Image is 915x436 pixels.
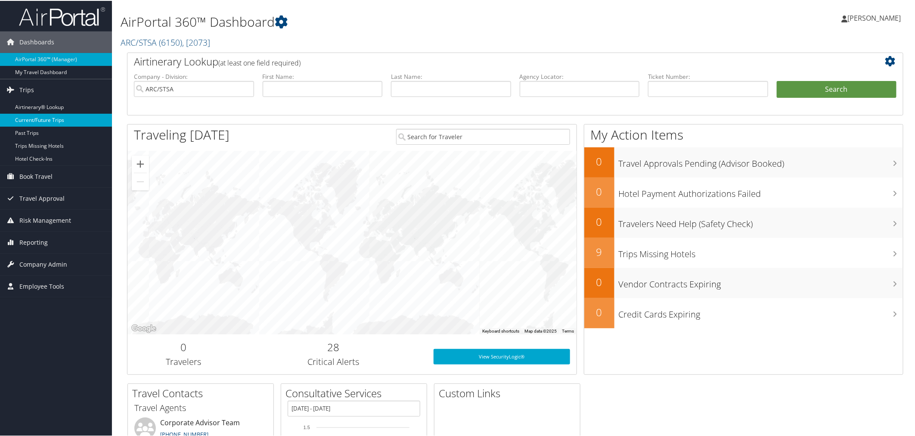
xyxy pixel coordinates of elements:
[121,12,647,30] h1: AirPortal 360™ Dashboard
[130,322,158,333] img: Google
[134,355,233,367] h3: Travelers
[584,125,903,143] h1: My Action Items
[19,187,65,209] span: Travel Approval
[584,297,903,327] a: 0Credit Cards Expiring
[584,184,614,198] h2: 0
[132,385,273,400] h2: Travel Contacts
[584,153,614,168] h2: 0
[19,6,105,26] img: airportal-logo.png
[619,183,903,199] h3: Hotel Payment Authorizations Failed
[19,275,64,296] span: Employee Tools
[584,177,903,207] a: 0Hotel Payment Authorizations Failed
[524,328,557,333] span: Map data ©2025
[159,36,182,47] span: ( 6150 )
[134,339,233,354] h2: 0
[584,207,903,237] a: 0Travelers Need Help (Safety Check)
[584,274,614,289] h2: 0
[285,385,427,400] h2: Consultative Services
[134,53,832,68] h2: Airtinerary Lookup
[584,146,903,177] a: 0Travel Approvals Pending (Advisor Booked)
[134,401,267,413] h3: Travel Agents
[777,80,897,97] button: Search
[848,12,901,22] span: [PERSON_NAME]
[439,385,580,400] h2: Custom Links
[619,273,903,290] h3: Vendor Contracts Expiring
[619,243,903,259] h3: Trips Missing Hotels
[246,355,421,367] h3: Critical Alerts
[218,57,301,67] span: (at least one field required)
[19,231,48,252] span: Reporting
[842,4,910,30] a: [PERSON_NAME]
[121,36,210,47] a: ARC/STSA
[648,72,768,80] label: Ticket Number:
[482,327,519,333] button: Keyboard shortcuts
[396,128,571,144] input: Search for Traveler
[19,31,54,52] span: Dashboards
[584,304,614,319] h2: 0
[584,267,903,297] a: 0Vendor Contracts Expiring
[19,165,53,187] span: Book Travel
[263,72,383,80] label: First Name:
[246,339,421,354] h2: 28
[182,36,210,47] span: , [ 2073 ]
[584,237,903,267] a: 9Trips Missing Hotels
[434,348,571,364] a: View SecurityLogic®
[132,155,149,172] button: Zoom in
[520,72,640,80] label: Agency Locator:
[19,209,71,230] span: Risk Management
[19,253,67,274] span: Company Admin
[130,322,158,333] a: Open this area in Google Maps (opens a new window)
[304,424,310,429] tspan: 1.5
[134,72,254,80] label: Company - Division:
[391,72,511,80] label: Last Name:
[619,153,903,169] h3: Travel Approvals Pending (Advisor Booked)
[19,78,34,100] span: Trips
[134,125,230,143] h1: Traveling [DATE]
[562,328,574,333] a: Terms (opens in new tab)
[619,213,903,229] h3: Travelers Need Help (Safety Check)
[132,172,149,190] button: Zoom out
[619,303,903,320] h3: Credit Cards Expiring
[584,244,614,258] h2: 9
[584,214,614,228] h2: 0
